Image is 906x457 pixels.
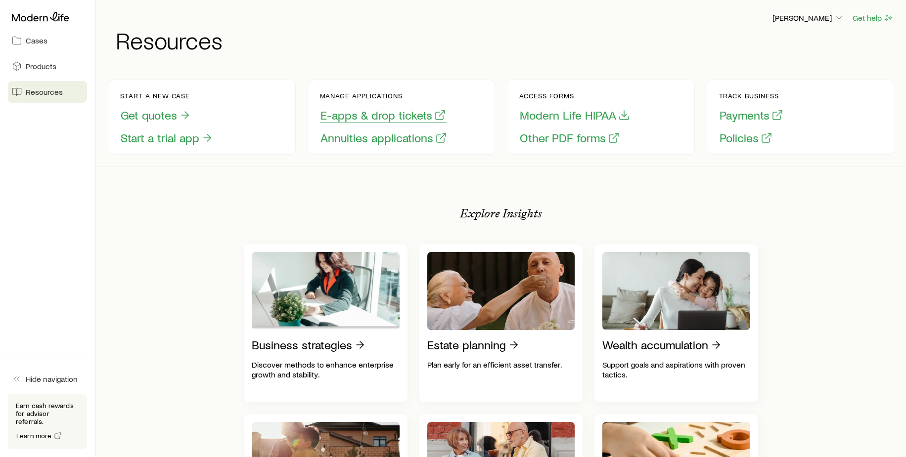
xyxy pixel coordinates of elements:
p: Track business [719,92,784,100]
span: Cases [26,36,47,45]
a: Business strategiesDiscover methods to enhance enterprise growth and stability. [244,244,408,402]
p: Start a new case [120,92,214,100]
p: Business strategies [252,338,352,352]
button: Payments [719,108,784,123]
p: Earn cash rewards for advisor referrals. [16,402,79,425]
img: Business strategies [252,252,400,330]
button: [PERSON_NAME] [772,12,844,24]
button: Get quotes [120,108,191,123]
button: E-apps & drop tickets [320,108,447,123]
p: [PERSON_NAME] [772,13,844,23]
button: Other PDF forms [519,130,620,146]
a: Estate planningPlan early for an efficient asset transfer. [419,244,583,402]
button: Policies [719,130,773,146]
button: Modern Life HIPAA [519,108,631,123]
a: Products [8,55,87,77]
img: Estate planning [427,252,575,330]
p: Discover methods to enhance enterprise growth and stability. [252,360,400,379]
p: Explore Insights [460,207,542,220]
button: Hide navigation [8,368,87,390]
p: Support goals and aspirations with proven tactics. [602,360,750,379]
h1: Resources [116,28,894,52]
p: Plan early for an efficient asset transfer. [427,360,575,370]
span: Hide navigation [26,374,78,384]
a: Resources [8,81,87,103]
div: Earn cash rewards for advisor referrals.Learn more [8,394,87,449]
p: Access forms [519,92,631,100]
button: Annuities applications [320,130,448,146]
span: Learn more [16,432,52,439]
button: Start a trial app [120,130,214,146]
p: Estate planning [427,338,506,352]
p: Wealth accumulation [602,338,708,352]
a: Wealth accumulationSupport goals and aspirations with proven tactics. [594,244,758,402]
button: Get help [852,12,894,24]
span: Resources [26,87,63,97]
span: Products [26,61,56,71]
a: Cases [8,30,87,51]
p: Manage applications [320,92,448,100]
img: Wealth accumulation [602,252,750,330]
